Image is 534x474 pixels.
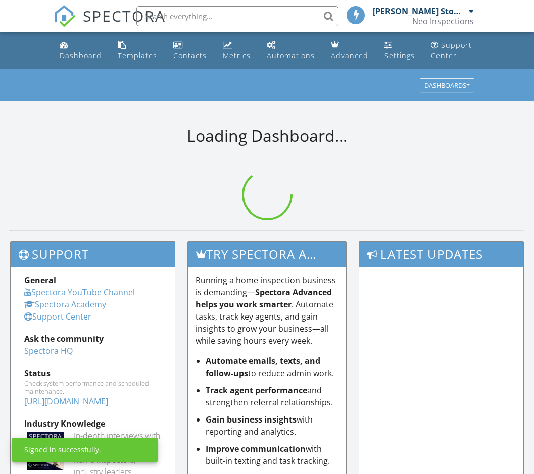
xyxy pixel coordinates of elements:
div: Status [24,367,161,379]
img: The Best Home Inspection Software - Spectora [54,5,76,27]
div: Industry Knowledge [24,417,161,430]
img: Spectoraspolightmain [27,432,64,469]
div: Advanced [331,50,368,60]
strong: Automate emails, texts, and follow-ups [206,355,320,379]
h3: Latest Updates [359,242,523,267]
a: Advanced [327,36,372,65]
strong: Gain business insights [206,414,297,425]
strong: Spectora Advanced helps you work smarter [196,287,332,310]
div: Settings [384,50,415,60]
a: Spectora Academy [24,299,106,310]
a: Automations (Basic) [263,36,319,65]
a: Metrics [219,36,255,65]
a: Support Center [24,311,91,322]
div: Check system performance and scheduled maintenance. [24,379,161,395]
a: Spectora YouTube Channel [24,287,135,298]
a: Contacts [169,36,211,65]
li: with reporting and analytics. [206,413,338,438]
a: Dashboard [56,36,106,65]
div: Dashboards [424,82,470,89]
div: Dashboard [60,50,102,60]
div: Metrics [223,50,251,60]
strong: General [24,275,56,286]
a: Templates [114,36,161,65]
a: Support Center [427,36,479,65]
button: Dashboards [420,79,474,93]
div: Support Center [431,40,472,60]
div: Contacts [173,50,207,60]
div: Templates [118,50,157,60]
li: with built-in texting and task tracking. [206,443,338,467]
p: Running a home inspection business is demanding— . Automate tasks, track key agents, and gain ins... [196,274,338,347]
a: Spectora HQ [24,345,73,356]
h3: Try spectora advanced [DATE] [188,242,346,267]
div: Automations [267,50,315,60]
span: SPECTORA [83,5,166,26]
li: to reduce admin work. [206,355,338,379]
li: and strengthen referral relationships. [206,384,338,408]
a: SPECTORA [54,14,166,35]
div: Neo Inspections [412,16,474,26]
strong: Track agent performance [206,385,307,396]
div: Ask the community [24,333,161,345]
div: Signed in successfully. [24,445,101,455]
div: [PERSON_NAME] Stomal [373,6,466,16]
a: Settings [380,36,419,65]
h3: Support [11,242,175,267]
strong: Improve communication [206,443,306,454]
input: Search everything... [136,6,338,26]
a: [URL][DOMAIN_NAME] [24,396,108,407]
